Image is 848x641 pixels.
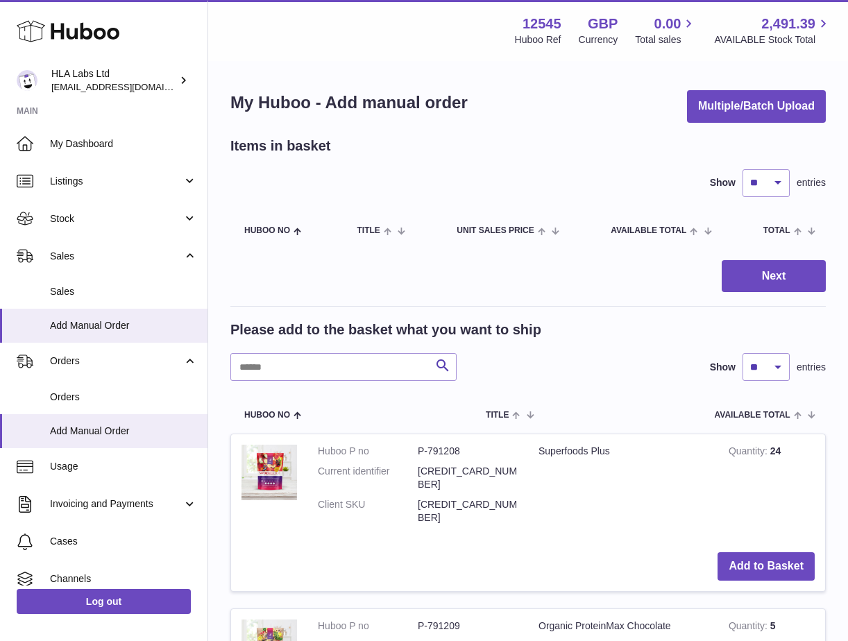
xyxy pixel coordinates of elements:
[17,70,37,91] img: clinton@newgendirect.com
[318,619,418,633] dt: Huboo P no
[635,33,697,46] span: Total sales
[718,552,815,581] button: Add to Basket
[714,33,831,46] span: AVAILABLE Stock Total
[486,411,509,420] span: Title
[579,33,618,46] div: Currency
[710,176,736,189] label: Show
[714,15,831,46] a: 2,491.39 AVAILABLE Stock Total
[230,320,541,339] h2: Please add to the basket what you want to ship
[588,15,618,33] strong: GBP
[318,498,418,524] dt: Client SKU
[418,445,518,458] dd: P-791208
[230,92,468,114] h1: My Huboo - Add manual order
[50,250,183,263] span: Sales
[457,226,534,235] span: Unit Sales Price
[244,411,290,420] span: Huboo no
[635,15,697,46] a: 0.00 Total sales
[729,445,770,460] strong: Quantity
[318,445,418,458] dt: Huboo P no
[357,226,380,235] span: Title
[761,15,815,33] span: 2,491.39
[797,176,826,189] span: entries
[50,460,197,473] span: Usage
[50,285,197,298] span: Sales
[729,620,770,635] strong: Quantity
[722,260,826,293] button: Next
[50,212,183,225] span: Stock
[318,465,418,491] dt: Current identifier
[710,361,736,374] label: Show
[528,434,718,541] td: Superfoods Plus
[418,498,518,524] dd: [CREDIT_CARD_NUMBER]
[687,90,826,123] button: Multiple/Batch Upload
[715,411,790,420] span: AVAILABLE Total
[50,354,183,368] span: Orders
[241,445,297,500] img: Superfoods Plus
[50,175,183,188] span: Listings
[244,226,290,235] span: Huboo no
[718,434,825,541] td: 24
[50,391,197,404] span: Orders
[763,226,790,235] span: Total
[51,81,204,92] span: [EMAIL_ADDRESS][DOMAIN_NAME]
[654,15,681,33] span: 0.00
[418,465,518,491] dd: [CREDIT_CARD_NUMBER]
[50,137,197,151] span: My Dashboard
[51,67,176,94] div: HLA Labs Ltd
[523,15,561,33] strong: 12545
[50,497,183,511] span: Invoicing and Payments
[50,319,197,332] span: Add Manual Order
[797,361,826,374] span: entries
[50,535,197,548] span: Cases
[50,425,197,438] span: Add Manual Order
[515,33,561,46] div: Huboo Ref
[418,619,518,633] dd: P-791209
[17,589,191,614] a: Log out
[611,226,686,235] span: AVAILABLE Total
[230,137,331,155] h2: Items in basket
[50,572,197,586] span: Channels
